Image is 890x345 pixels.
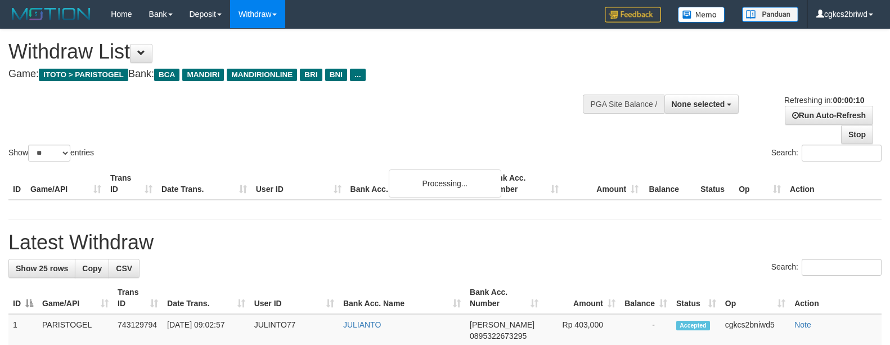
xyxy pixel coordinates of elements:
span: BRI [300,69,322,81]
th: Bank Acc. Number [483,168,563,200]
a: Copy [75,259,109,278]
th: User ID [251,168,346,200]
span: BNI [325,69,347,81]
a: JULIANTO [343,320,381,329]
h1: Latest Withdraw [8,231,882,254]
th: Bank Acc. Name [346,168,484,200]
button: None selected [664,95,739,114]
span: MANDIRI [182,69,224,81]
h1: Withdraw List [8,41,582,63]
a: CSV [109,259,140,278]
th: Action [790,282,882,314]
th: ID [8,168,26,200]
a: Note [794,320,811,329]
th: Balance: activate to sort column ascending [620,282,672,314]
a: Show 25 rows [8,259,75,278]
th: Amount [563,168,643,200]
a: Stop [841,125,873,144]
th: Game/API: activate to sort column ascending [38,282,113,314]
select: Showentries [28,145,70,162]
span: None selected [672,100,725,109]
div: PGA Site Balance / [583,95,664,114]
th: Bank Acc. Name: activate to sort column ascending [339,282,465,314]
img: MOTION_logo.png [8,6,94,23]
span: ... [350,69,365,81]
label: Show entries [8,145,94,162]
th: Amount: activate to sort column ascending [543,282,620,314]
span: [PERSON_NAME] [470,320,534,329]
span: Accepted [676,321,710,330]
span: Copy 0895322673295 to clipboard [470,331,527,340]
span: MANDIRIONLINE [227,69,297,81]
th: Op: activate to sort column ascending [721,282,790,314]
th: Trans ID: activate to sort column ascending [113,282,163,314]
input: Search: [802,145,882,162]
th: Action [785,168,882,200]
th: Trans ID [106,168,157,200]
label: Search: [771,259,882,276]
div: Processing... [389,169,501,198]
th: Game/API [26,168,106,200]
th: User ID: activate to sort column ascending [250,282,339,314]
a: Run Auto-Refresh [785,106,873,125]
h4: Game: Bank: [8,69,582,80]
th: ID: activate to sort column descending [8,282,38,314]
img: Feedback.jpg [605,7,661,23]
span: BCA [154,69,179,81]
span: CSV [116,264,132,273]
th: Status: activate to sort column ascending [672,282,721,314]
th: Date Trans.: activate to sort column ascending [163,282,250,314]
label: Search: [771,145,882,162]
img: panduan.png [742,7,798,22]
span: ITOTO > PARISTOGEL [39,69,128,81]
span: Refreshing in: [784,96,864,105]
span: Show 25 rows [16,264,68,273]
th: Bank Acc. Number: activate to sort column ascending [465,282,543,314]
input: Search: [802,259,882,276]
th: Op [734,168,785,200]
strong: 00:00:10 [833,96,864,105]
span: Copy [82,264,102,273]
th: Date Trans. [157,168,251,200]
img: Button%20Memo.svg [678,7,725,23]
th: Status [696,168,734,200]
th: Balance [643,168,696,200]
